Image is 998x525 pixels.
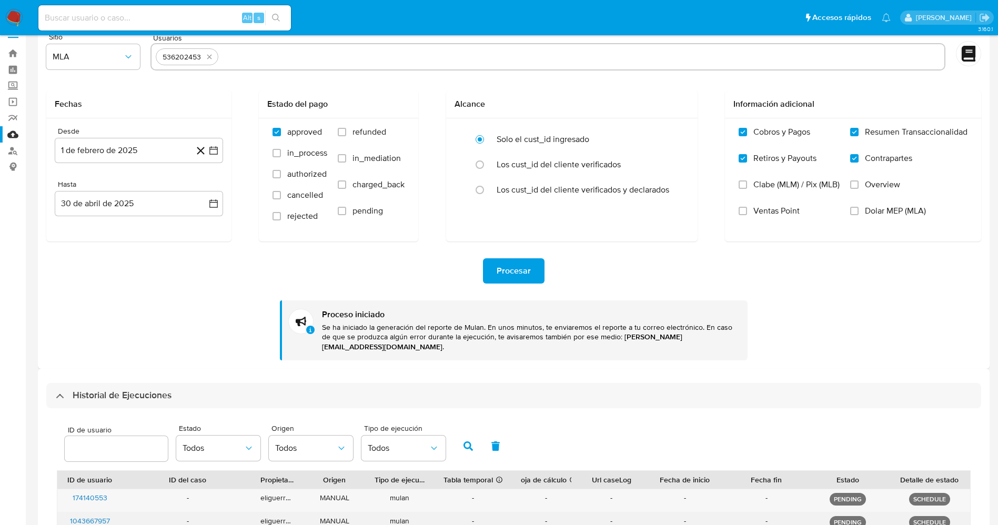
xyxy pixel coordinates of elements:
a: Notificaciones [882,13,891,22]
input: Buscar usuario o caso... [38,11,291,25]
button: search-icon [265,11,287,25]
span: Alt [243,13,251,23]
p: eliana.eguerrero@mercadolibre.com [916,13,975,23]
span: s [257,13,260,23]
span: 3.160.1 [978,25,993,33]
a: Salir [979,12,990,23]
span: Accesos rápidos [812,12,871,23]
